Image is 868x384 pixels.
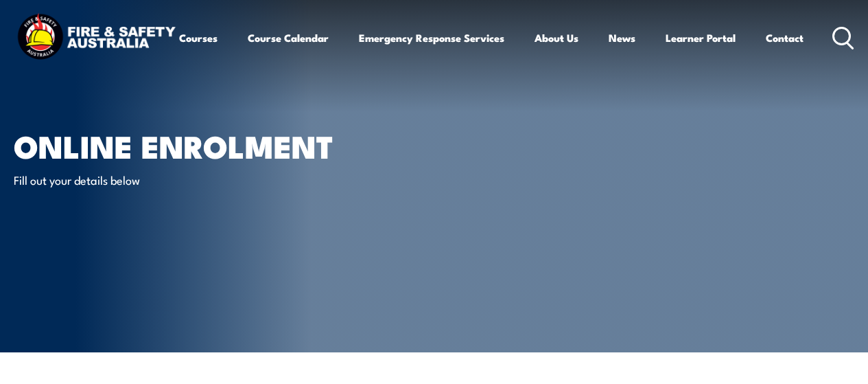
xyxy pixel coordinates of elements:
h1: Online Enrolment [14,132,353,159]
a: Emergency Response Services [359,21,504,54]
a: About Us [535,21,578,54]
a: Courses [179,21,218,54]
a: Contact [766,21,804,54]
a: Learner Portal [666,21,736,54]
a: Course Calendar [248,21,329,54]
a: News [609,21,635,54]
p: Fill out your details below [14,172,264,188]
